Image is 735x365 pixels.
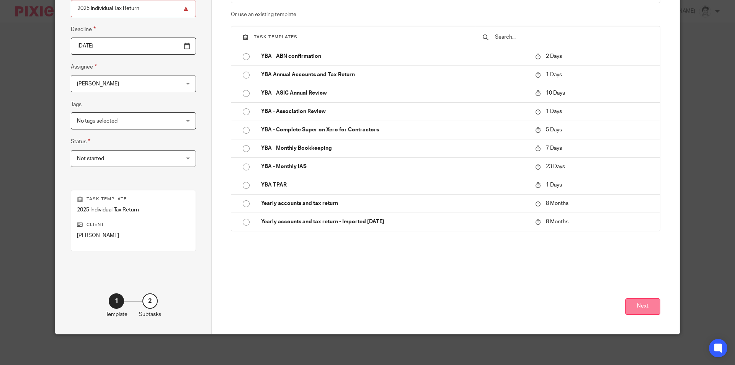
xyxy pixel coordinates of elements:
label: Status [71,137,90,146]
span: Not started [77,156,104,161]
span: No tags selected [77,118,118,124]
input: Search... [494,33,652,41]
p: YBA - ASIC Annual Review [261,89,528,97]
p: YBA TPAR [261,181,528,189]
p: YBA - Monthly IAS [261,163,528,170]
span: 8 Months [546,219,568,225]
span: 10 Days [546,90,565,96]
p: Client [77,222,190,228]
label: Deadline [71,25,96,34]
span: [PERSON_NAME] [77,81,119,87]
div: 1 [109,293,124,309]
span: 23 Days [546,164,565,169]
span: 1 Days [546,109,562,114]
span: 2 Days [546,54,562,59]
p: Task template [77,196,190,202]
p: YBA - ABN confirmation [261,52,528,60]
span: 8 Months [546,201,568,206]
span: 1 Days [546,72,562,77]
div: 2 [142,293,158,309]
span: Task templates [254,35,297,39]
p: Template [106,311,127,318]
p: 2025 Individual Tax Return [77,206,190,214]
p: YBA - Monthly Bookkeeping [261,144,528,152]
label: Tags [71,101,82,108]
span: 1 Days [546,182,562,188]
p: Yearly accounts and tax return - Imported [DATE] [261,218,528,226]
p: Subtasks [139,311,161,318]
span: 5 Days [546,127,562,133]
span: 7 Days [546,146,562,151]
p: [PERSON_NAME] [77,232,190,239]
p: YBA - Complete Super on Xero for Contractors [261,126,528,134]
label: Assignee [71,62,97,71]
p: Or use an existing template [231,11,661,18]
p: Yearly accounts and tax return [261,200,528,207]
button: Next [625,298,660,315]
input: Pick a date [71,38,196,55]
p: YBA - Association Review [261,108,528,115]
p: YBA Annual Accounts and Tax Return [261,71,528,79]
